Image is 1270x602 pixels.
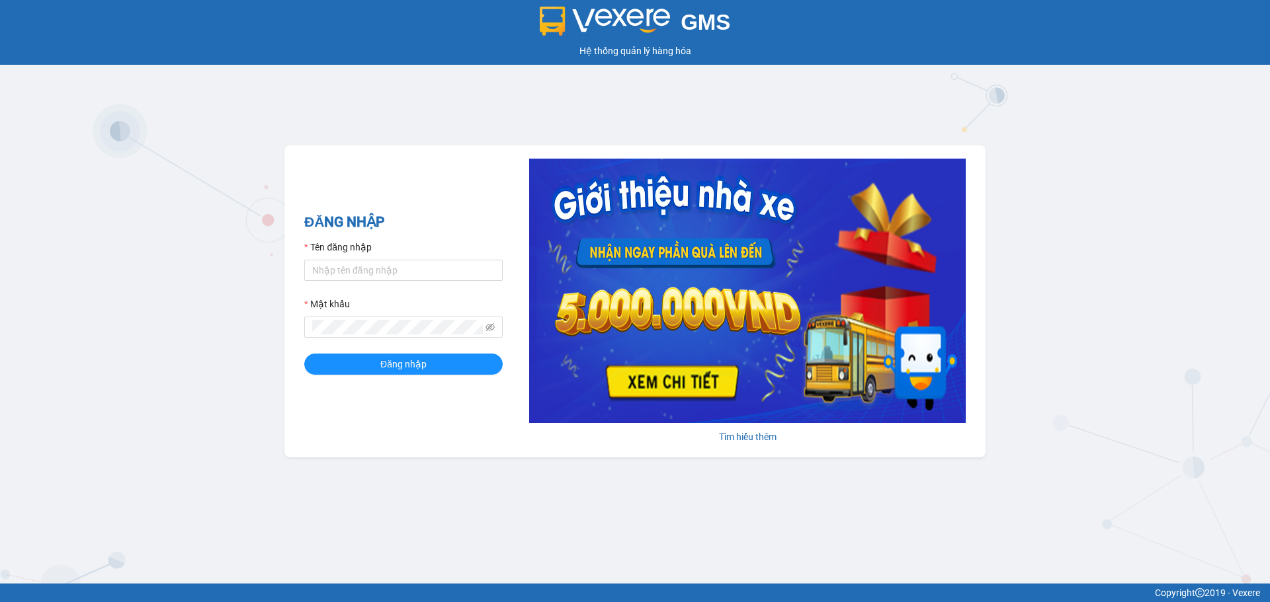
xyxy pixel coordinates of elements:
img: banner-0 [529,159,966,423]
input: Tên đăng nhập [304,260,503,281]
span: copyright [1195,588,1205,597]
label: Tên đăng nhập [304,240,372,254]
div: Hệ thống quản lý hàng hóa [3,44,1267,58]
a: GMS [540,20,731,30]
label: Mật khẩu [304,297,350,311]
span: GMS [681,10,730,34]
img: logo 2 [540,7,671,36]
span: Đăng nhập [380,357,427,371]
span: eye-invisible [486,322,495,332]
div: Tìm hiểu thêm [529,430,966,444]
button: Đăng nhập [304,354,503,375]
div: Copyright 2019 - Vexere [10,585,1260,600]
h2: ĐĂNG NHẬP [304,211,503,233]
input: Mật khẩu [312,320,483,334]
